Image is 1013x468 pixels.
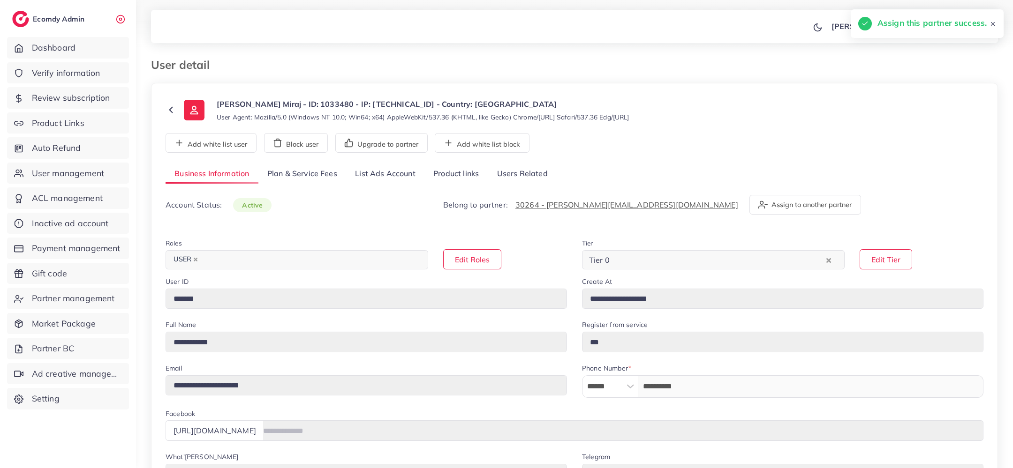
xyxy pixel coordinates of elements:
[32,318,96,330] span: Market Package
[32,393,60,405] span: Setting
[7,363,129,385] a: Ad creative management
[32,92,110,104] span: Review subscription
[7,263,129,284] a: Gift code
[7,87,129,109] a: Review subscription
[7,213,129,234] a: Inactive ad account
[582,250,845,269] div: Search for option
[166,250,428,269] div: Search for option
[7,388,129,409] a: Setting
[612,253,824,267] input: Search for option
[877,17,987,29] h5: Assign this partner success.
[7,288,129,309] a: Partner management
[33,15,87,23] h2: Ecomdy Admin
[12,11,87,27] a: logoEcomdy Admin
[7,62,129,84] a: Verify information
[32,267,67,280] span: Gift code
[32,368,122,380] span: Ad creative management
[7,313,129,334] a: Market Package
[7,137,129,159] a: Auto Refund
[32,167,104,179] span: User management
[32,67,100,79] span: Verify information
[7,37,129,59] a: Dashboard
[32,292,115,305] span: Partner management
[7,163,129,184] a: User management
[32,117,84,129] span: Product Links
[7,238,129,259] a: Payment management
[7,187,129,209] a: ACL management
[12,11,29,27] img: logo
[832,21,962,32] p: [PERSON_NAME] [PERSON_NAME]
[203,253,416,267] input: Search for option
[32,42,76,54] span: Dashboard
[32,217,109,230] span: Inactive ad account
[826,17,990,36] a: [PERSON_NAME] [PERSON_NAME]avatar
[7,112,129,134] a: Product Links
[7,338,129,359] a: Partner BC
[32,342,75,355] span: Partner BC
[32,192,103,204] span: ACL management
[32,142,81,154] span: Auto Refund
[32,242,121,254] span: Payment management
